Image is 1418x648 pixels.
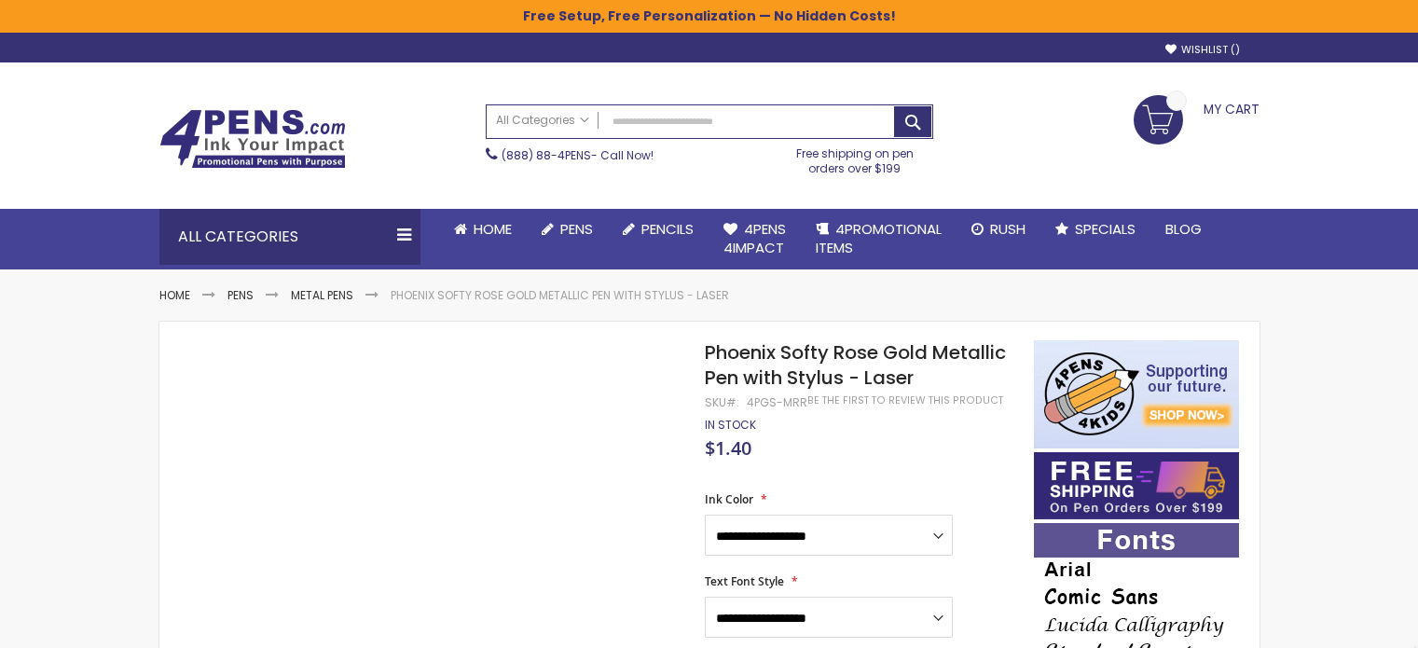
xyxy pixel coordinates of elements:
[502,147,591,163] a: (888) 88-4PENS
[777,139,933,176] div: Free shipping on pen orders over $199
[439,209,527,250] a: Home
[159,287,190,303] a: Home
[705,435,751,461] span: $1.40
[705,339,1006,391] span: Phoenix Softy Rose Gold Metallic Pen with Stylus - Laser
[641,219,694,239] span: Pencils
[227,287,254,303] a: Pens
[801,209,957,269] a: 4PROMOTIONALITEMS
[159,209,420,265] div: All Categories
[990,219,1026,239] span: Rush
[1150,209,1217,250] a: Blog
[391,288,729,303] li: Phoenix Softy Rose Gold Metallic Pen with Stylus - Laser
[291,287,353,303] a: Metal Pens
[1165,219,1202,239] span: Blog
[807,393,1003,407] a: Be the first to review this product
[487,105,599,136] a: All Categories
[1034,340,1239,448] img: 4pens 4 kids
[705,491,753,507] span: Ink Color
[496,113,589,128] span: All Categories
[705,418,756,433] div: Availability
[527,209,608,250] a: Pens
[159,109,346,169] img: 4Pens Custom Pens and Promotional Products
[705,417,756,433] span: In stock
[957,209,1040,250] a: Rush
[709,209,801,269] a: 4Pens4impact
[747,395,807,410] div: 4PGS-MRR
[1040,209,1150,250] a: Specials
[608,209,709,250] a: Pencils
[474,219,512,239] span: Home
[705,573,784,589] span: Text Font Style
[1075,219,1136,239] span: Specials
[723,219,786,257] span: 4Pens 4impact
[1165,43,1240,57] a: Wishlist
[1034,452,1239,519] img: Free shipping on orders over $199
[705,394,739,410] strong: SKU
[816,219,942,257] span: 4PROMOTIONAL ITEMS
[502,147,654,163] span: - Call Now!
[560,219,593,239] span: Pens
